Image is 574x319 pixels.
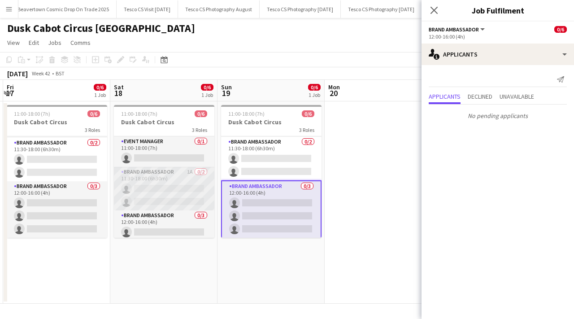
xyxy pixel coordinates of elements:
div: 12:00-16:00 (4h) [429,33,567,40]
a: Comms [67,37,94,48]
app-card-role: Event Manager0/111:00-18:00 (7h) [114,136,214,167]
div: BST [56,70,65,77]
h3: Dusk Cabot Circus [7,118,107,126]
div: 1 Job [201,92,213,98]
button: Tesco CS Visit [DATE] [117,0,178,18]
span: View [7,39,20,47]
h3: Job Fulfilment [422,4,574,16]
app-job-card: 11:00-18:00 (7h)0/6Dusk Cabot Circus3 RolesEvent Manager0/111:00-18:00 (7h) Brand Ambassador0/211... [7,105,107,238]
span: 3 Roles [299,127,314,133]
h3: Dusk Cabot Circus [114,118,214,126]
span: 0/6 [94,84,106,91]
app-card-role: Brand Ambassador0/312:00-16:00 (4h) [114,210,214,267]
span: Unavailable [500,93,534,100]
span: Fri [7,83,14,91]
span: Declined [468,93,492,100]
div: 1 Job [94,92,106,98]
span: 0/6 [554,26,567,33]
span: Week 42 [30,70,52,77]
app-card-role: Brand Ambassador1A0/211:30-18:00 (6h30m) [114,167,214,210]
span: 19 [220,88,232,98]
span: 0/6 [87,110,100,117]
span: 20 [327,88,340,98]
span: Mon [328,83,340,91]
p: No pending applicants [422,108,574,123]
span: 0/6 [195,110,207,117]
span: Comms [70,39,91,47]
span: Jobs [48,39,61,47]
div: 1 Job [309,92,320,98]
div: [DATE] [7,69,28,78]
span: Edit [29,39,39,47]
span: 0/6 [308,84,321,91]
span: Sat [114,83,124,91]
span: 0/6 [302,110,314,117]
span: 11:00-18:00 (7h) [121,110,157,117]
button: Tesco CS Photography [DATE] [260,0,341,18]
span: Brand Ambassador [429,26,479,33]
button: Beavertown Cosmic Drop On Trade 2025 [10,0,117,18]
app-card-role: Brand Ambassador0/211:30-18:00 (6h30m) [221,137,322,180]
a: Jobs [44,37,65,48]
div: Applicants [422,44,574,65]
a: Edit [25,37,43,48]
app-job-card: 11:00-18:00 (7h)0/6Dusk Cabot Circus3 RolesEvent Manager0/111:00-18:00 (7h) Brand Ambassador1A0/2... [114,105,214,238]
button: Brand Ambassador [429,26,486,33]
span: 3 Roles [85,127,100,133]
app-job-card: 11:00-18:00 (7h)0/6Dusk Cabot Circus3 RolesEvent Manager0/111:00-18:00 (7h) Brand Ambassador0/211... [221,105,322,238]
span: Sun [221,83,232,91]
button: Tesco CS Photography [DATE] [341,0,422,18]
span: 18 [113,88,124,98]
h3: Dusk Cabot Circus [221,118,322,126]
span: 3 Roles [192,127,207,133]
app-card-role: Brand Ambassador0/312:00-16:00 (4h) [221,180,322,239]
h1: Dusk Cabot Circus [GEOGRAPHIC_DATA] [7,22,195,35]
app-card-role: Brand Ambassador0/211:30-18:00 (6h30m) [7,138,107,181]
button: Tesco CS Photography August [178,0,260,18]
a: View [4,37,23,48]
span: 0/6 [201,84,213,91]
span: Applicants [429,93,461,100]
span: 11:00-18:00 (7h) [14,110,50,117]
app-card-role: Brand Ambassador0/312:00-16:00 (4h) [7,181,107,238]
span: 11:00-18:00 (7h) [228,110,265,117]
